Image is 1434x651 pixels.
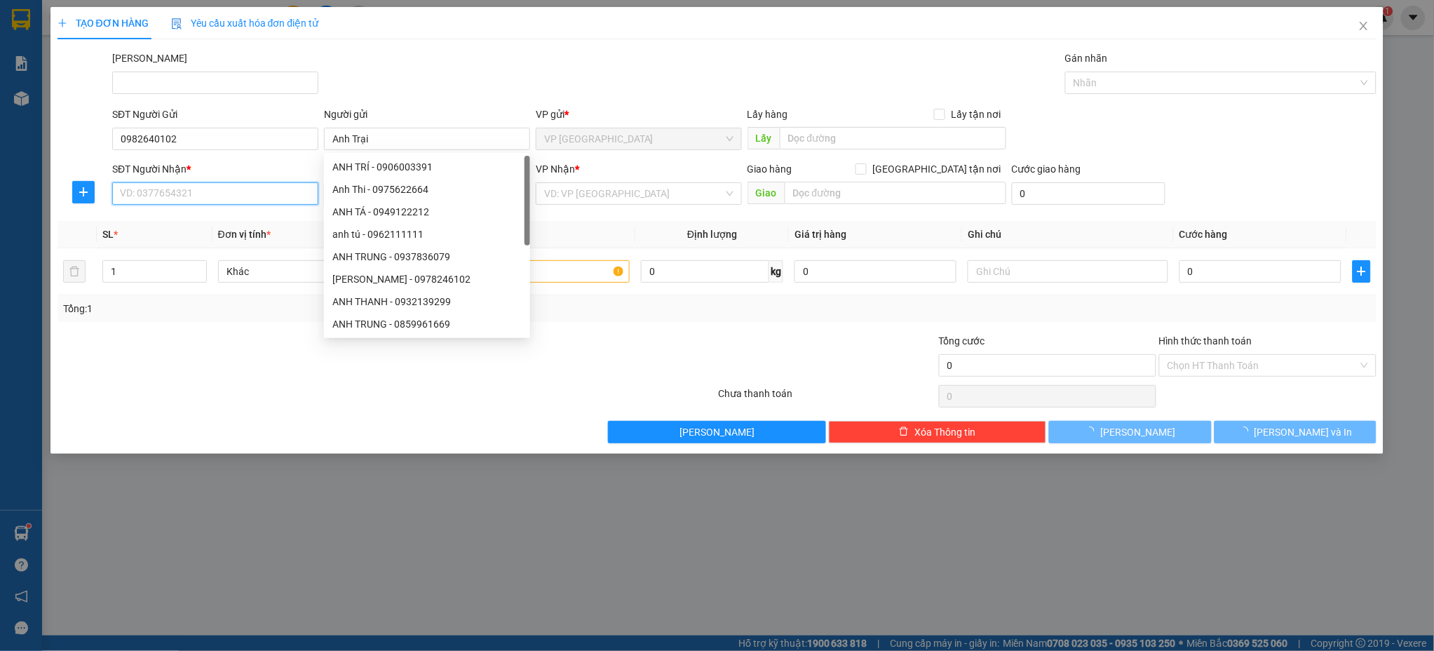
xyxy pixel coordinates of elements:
input: Dọc đường [780,127,1006,149]
div: ANH TRUNG - 0859961669 [332,316,522,332]
input: Dọc đường [785,182,1006,204]
th: Ghi chú [962,221,1174,248]
div: THANH THỦY - 0978246102 [324,268,530,290]
span: Giao [748,182,785,204]
span: Định lượng [687,229,737,240]
img: logo.jpg [7,7,56,56]
span: Tổng cước [939,335,985,347]
button: deleteXóa Thông tin [829,421,1046,443]
span: VP Nha Trang [544,128,733,149]
input: Mã ĐH [112,72,318,94]
span: [PERSON_NAME] và In [1254,424,1353,440]
div: SĐT Người Gửi [112,107,318,122]
span: Lấy hàng [748,109,788,120]
button: [PERSON_NAME] [1049,421,1212,443]
button: [PERSON_NAME] và In [1215,421,1377,443]
button: delete [63,260,86,283]
span: close [1358,20,1369,32]
span: loading [1085,427,1100,436]
label: Hình thức thanh toán [1159,335,1252,347]
img: icon [171,18,182,29]
span: plus [1353,266,1371,277]
span: Cước hàng [1179,229,1228,240]
div: Anh Thi - 0975622664 [332,182,522,197]
span: TẠO ĐƠN HÀNG [58,18,149,29]
span: VP Nhận [536,163,575,175]
div: [PERSON_NAME] - 0978246102 [332,271,522,287]
div: Tổng: 1 [63,301,554,316]
div: ANH TRUNG - 0859961669 [324,313,530,335]
span: loading [1239,427,1254,436]
li: VP VP [GEOGRAPHIC_DATA] [7,76,97,122]
div: Chưa thanh toán [717,386,938,410]
div: ANH TRÍ - 0906003391 [324,156,530,178]
input: Ghi Chú [968,260,1168,283]
div: ANH TÁ - 0949122212 [332,204,522,220]
span: Yêu cầu xuất hóa đơn điện tử [171,18,319,29]
span: Lấy [748,127,780,149]
div: ANH THANH - 0932139299 [332,294,522,309]
span: Khác [226,261,410,282]
div: ANH TRUNG - 0937836079 [332,249,522,264]
li: VP VP [PERSON_NAME] Lão [97,76,187,122]
div: anh tú - 0962111111 [324,223,530,246]
span: [PERSON_NAME] [679,424,755,440]
div: Người gửi [324,107,530,122]
span: Đơn vị tính [218,229,271,240]
div: anh tú - 0962111111 [332,227,522,242]
label: Mã ĐH [112,53,187,64]
div: ANH TRÍ - 0906003391 [332,159,522,175]
div: ANH THANH - 0932139299 [324,290,530,313]
button: Close [1344,7,1384,46]
span: Giao hàng [748,163,792,175]
button: plus [72,181,95,203]
div: Anh Thi - 0975622664 [324,178,530,201]
button: plus [1353,260,1372,283]
span: delete [899,427,909,438]
div: VP gửi [536,107,742,122]
span: Giá trị hàng [794,229,846,240]
div: SĐT Người Nhận [112,161,318,177]
div: ANH TÁ - 0949122212 [324,201,530,223]
span: [GEOGRAPHIC_DATA] tận nơi [867,161,1006,177]
input: Cước giao hàng [1012,182,1165,205]
label: Gán nhãn [1065,53,1108,64]
label: Cước giao hàng [1012,163,1081,175]
span: plus [58,18,67,28]
span: Xóa Thông tin [914,424,975,440]
div: ANH TRUNG - 0937836079 [324,246,530,268]
input: 0 [794,260,956,283]
li: Nam Hải Limousine [7,7,203,60]
span: SL [102,229,114,240]
span: [PERSON_NAME] [1100,424,1175,440]
span: Lấy tận nơi [945,107,1006,122]
span: kg [769,260,783,283]
span: plus [73,187,94,198]
button: [PERSON_NAME] [608,421,825,443]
